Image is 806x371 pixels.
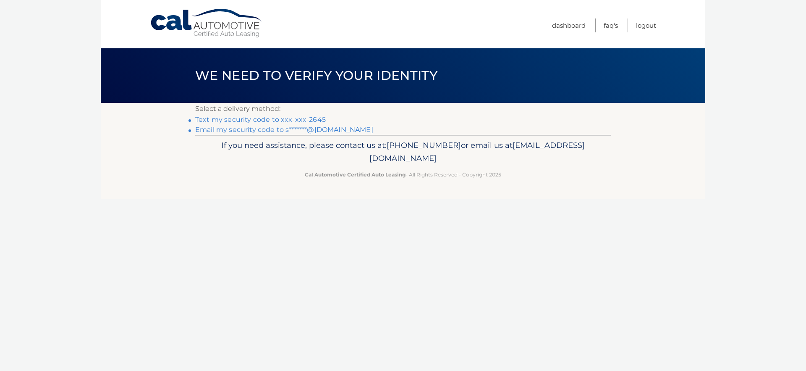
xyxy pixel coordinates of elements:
p: Select a delivery method: [195,103,611,115]
a: Text my security code to xxx-xxx-2645 [195,116,326,124]
span: [PHONE_NUMBER] [387,140,461,150]
span: We need to verify your identity [195,68,437,83]
a: FAQ's [604,18,618,32]
a: Email my security code to s*******@[DOMAIN_NAME] [195,126,373,134]
a: Dashboard [552,18,586,32]
p: If you need assistance, please contact us at: or email us at [201,139,605,166]
a: Logout [636,18,656,32]
a: Cal Automotive [150,8,263,38]
strong: Cal Automotive Certified Auto Leasing [305,171,406,178]
p: - All Rights Reserved - Copyright 2025 [201,170,605,179]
